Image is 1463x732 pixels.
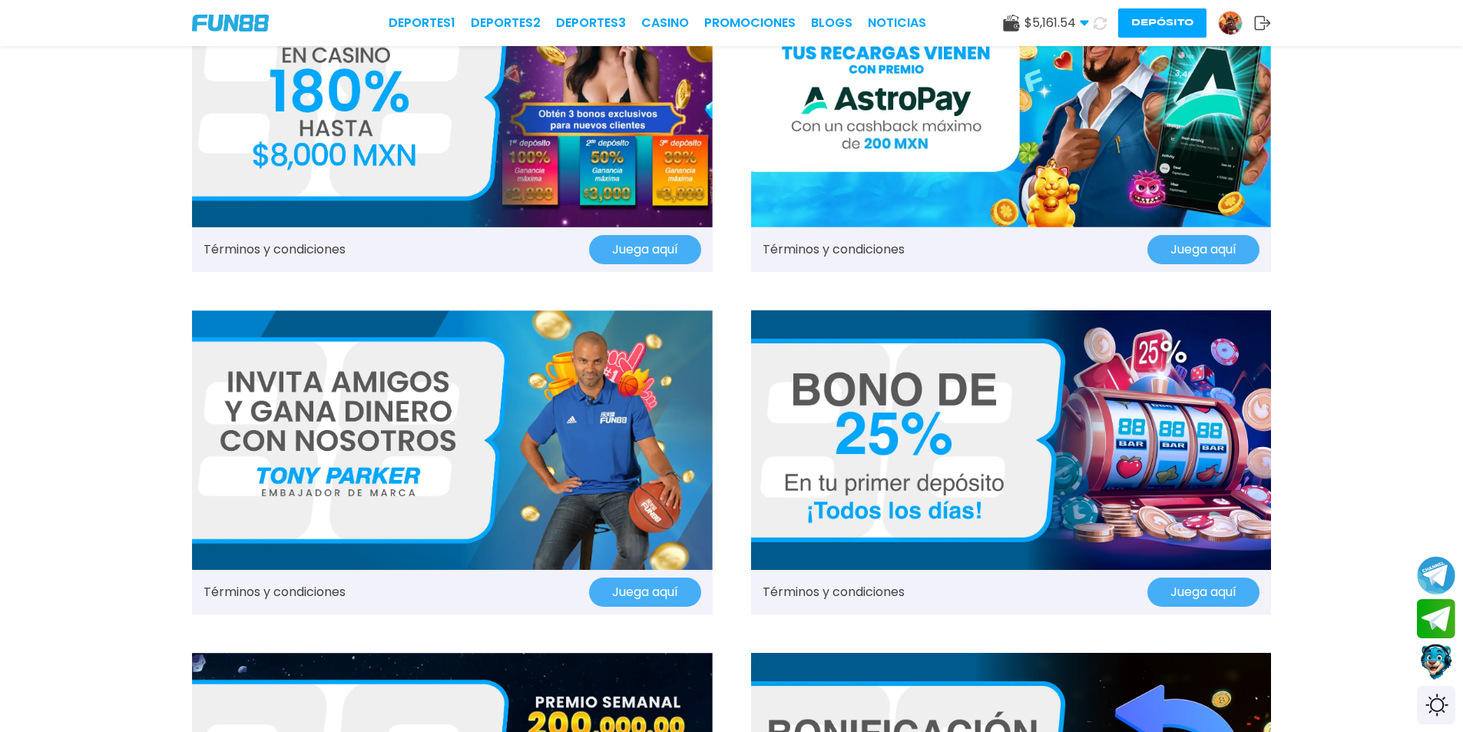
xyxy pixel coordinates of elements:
[1218,11,1254,35] a: Avatar
[192,15,269,31] img: Company Logo
[204,583,346,601] a: Términos y condiciones
[1219,12,1242,35] img: Avatar
[763,240,905,259] a: Términos y condiciones
[471,14,541,32] a: Deportes2
[556,14,626,32] a: Deportes3
[751,310,1272,571] img: Promo Banner
[589,578,701,607] button: Juega aquí
[763,583,905,601] a: Términos y condiciones
[204,240,346,259] a: Términos y condiciones
[1118,8,1206,38] button: Depósito
[589,235,701,264] button: Juega aquí
[1147,235,1259,264] button: Juega aquí
[641,14,689,32] a: CASINO
[192,310,713,571] img: Promo Banner
[868,14,926,32] a: NOTICIAS
[1417,555,1455,595] button: Join telegram channel
[1024,14,1089,32] span: $ 5,161.54
[1417,642,1455,682] button: Contact customer service
[1417,686,1455,724] div: Switch theme
[811,14,852,32] a: BLOGS
[1147,578,1259,607] button: Juega aquí
[704,14,796,32] a: Promociones
[389,14,455,32] a: Deportes1
[1417,599,1455,639] button: Join telegram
